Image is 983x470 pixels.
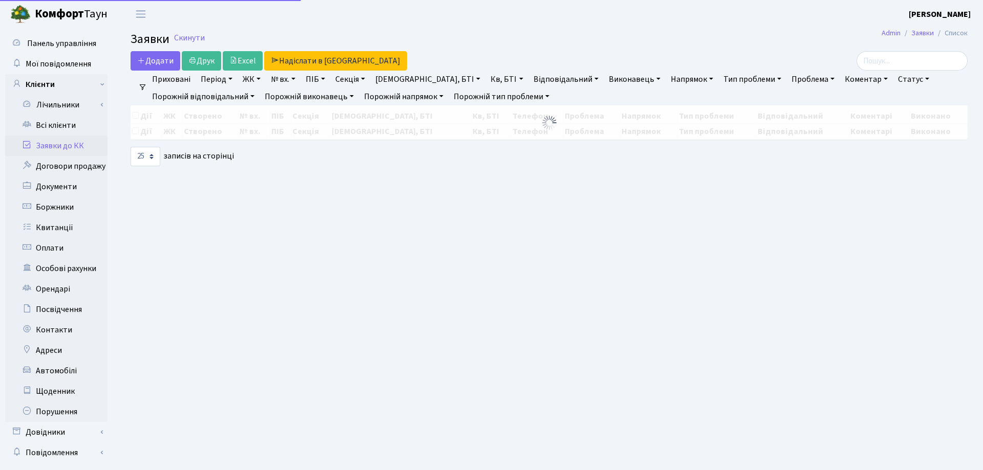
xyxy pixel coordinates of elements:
a: Заявки до КК [5,136,108,156]
a: Посвідчення [5,299,108,320]
a: ПІБ [302,71,329,88]
a: Лічильники [12,95,108,115]
a: Довідники [5,422,108,442]
span: Додати [137,55,174,66]
a: Проблема [787,71,839,88]
a: Надіслати в [GEOGRAPHIC_DATA] [264,51,407,71]
a: [PERSON_NAME] [909,8,971,20]
a: Admin [882,28,901,38]
a: Скинути [174,33,205,43]
span: Таун [35,6,108,23]
a: Виконавець [605,71,665,88]
a: Щоденник [5,381,108,401]
span: Заявки [131,30,169,48]
a: Відповідальний [529,71,603,88]
nav: breadcrumb [866,23,983,44]
img: Обробка... [541,115,558,131]
span: Панель управління [27,38,96,49]
a: Період [197,71,237,88]
a: Квитанції [5,217,108,238]
a: Автомобілі [5,361,108,381]
a: Додати [131,51,180,71]
a: Порожній напрямок [360,88,447,105]
a: Особові рахунки [5,258,108,279]
a: Панель управління [5,33,108,54]
a: Орендарі [5,279,108,299]
a: Порушення [5,401,108,422]
button: Переключити навігацію [128,6,154,23]
a: Кв, БТІ [486,71,527,88]
a: Контакти [5,320,108,340]
a: Клієнти [5,74,108,95]
a: Секція [331,71,369,88]
a: Порожній відповідальний [148,88,259,105]
a: Статус [894,71,933,88]
a: Повідомлення [5,442,108,463]
b: [PERSON_NAME] [909,9,971,20]
a: Боржники [5,197,108,217]
a: Excel [223,51,263,71]
a: Коментар [841,71,892,88]
a: Документи [5,176,108,197]
li: Список [934,28,968,39]
img: logo.png [10,4,31,25]
label: записів на сторінці [131,147,234,166]
a: Друк [182,51,221,71]
a: Тип проблеми [719,71,785,88]
a: № вх. [267,71,300,88]
a: Порожній виконавець [261,88,358,105]
b: Комфорт [35,6,84,22]
a: Мої повідомлення [5,54,108,74]
a: [DEMOGRAPHIC_DATA], БТІ [371,71,484,88]
span: Мої повідомлення [26,58,91,70]
a: Договори продажу [5,156,108,176]
a: ЖК [239,71,265,88]
a: Оплати [5,238,108,258]
a: Адреси [5,340,108,361]
a: Приховані [148,71,195,88]
a: Порожній тип проблеми [450,88,553,105]
input: Пошук... [857,51,968,71]
select: записів на сторінці [131,147,160,166]
a: Напрямок [667,71,717,88]
a: Заявки [911,28,934,38]
a: Всі клієнти [5,115,108,136]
